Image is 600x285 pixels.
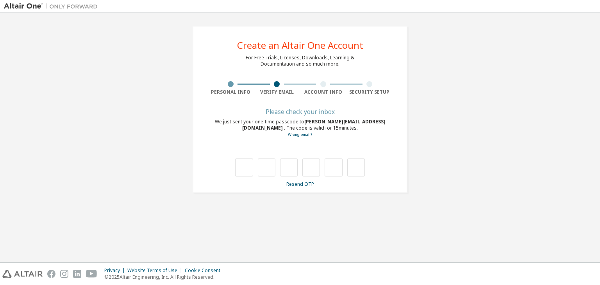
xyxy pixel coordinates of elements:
[2,270,43,278] img: altair_logo.svg
[73,270,81,278] img: linkedin.svg
[4,2,102,10] img: Altair One
[60,270,68,278] img: instagram.svg
[346,89,393,95] div: Security Setup
[127,267,185,274] div: Website Terms of Use
[246,55,354,67] div: For Free Trials, Licenses, Downloads, Learning & Documentation and so much more.
[207,109,393,114] div: Please check your inbox
[237,41,363,50] div: Create an Altair One Account
[47,270,55,278] img: facebook.svg
[207,119,393,138] div: We just sent your one-time passcode to . The code is valid for 15 minutes.
[185,267,225,274] div: Cookie Consent
[286,181,314,187] a: Resend OTP
[207,89,254,95] div: Personal Info
[288,132,312,137] a: Go back to the registration form
[242,118,386,131] span: [PERSON_NAME][EMAIL_ADDRESS][DOMAIN_NAME]
[254,89,300,95] div: Verify Email
[86,270,97,278] img: youtube.svg
[300,89,346,95] div: Account Info
[104,267,127,274] div: Privacy
[104,274,225,280] p: © 2025 Altair Engineering, Inc. All Rights Reserved.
